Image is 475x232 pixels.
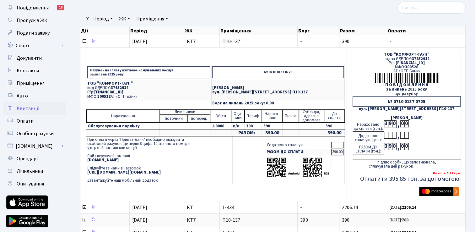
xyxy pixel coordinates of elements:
[210,123,231,130] td: 1.0000
[86,136,232,184] td: При оплаті через "Приват-Банк" необхідно вказувати особовий рахунок (це перші 8 цифр 12-значного ...
[160,115,188,123] td: поточний
[187,218,217,223] span: КТ7
[3,165,66,178] a: Лічильники
[231,123,245,130] td: п/м
[231,110,245,123] td: Оди- ниця
[262,130,283,136] td: 390.00
[353,159,461,168] div: підпис особи, що заповнювала, сплачувала цей рахунок ______________
[300,217,308,224] span: 390
[220,26,298,35] th: Приміщення
[353,96,461,107] div: № 0710 0137 0725
[222,218,295,223] span: П10-137
[86,110,160,123] td: Нарахування
[3,27,66,39] a: Подати заявку
[412,56,429,62] span: 37652914
[17,67,39,74] span: Контакти
[353,92,461,96] div: до рахунку
[231,130,262,136] td: РАЗОМ:
[17,55,42,62] span: Документи
[265,142,331,148] td: Додатково сплачую:
[87,81,210,86] p: ТОВ "КОМФОРТ-ТАУН"
[212,101,344,105] p: Борг на липень 2025 року: 0,00
[342,217,349,224] span: 390
[17,105,40,112] span: Квитанції
[353,107,461,111] div: вул. [PERSON_NAME][STREET_ADDRESS] П10-137
[3,152,66,165] a: Орендарі
[116,14,132,24] a: ЖК
[396,60,425,66] span: [FINANCIAL_ID]
[87,157,119,163] b: [DOMAIN_NAME]
[388,120,392,127] div: 9
[353,69,461,73] div: АТ «ОТП Банк»
[3,102,66,115] a: Квитанції
[396,120,400,128] div: ,
[80,26,130,35] th: Дії
[3,90,66,102] a: Авто
[86,123,160,130] td: Обслуговування паркінгу
[3,115,66,127] a: Оплати
[324,123,345,130] td: 390
[262,110,283,123] td: Нарахо- вано
[245,123,262,130] td: 390
[3,64,66,77] a: Контакти
[396,132,400,139] div: ,
[353,116,461,120] div: [PERSON_NAME]
[245,110,262,123] td: Тариф
[331,149,343,155] td: 390.00
[212,66,344,78] p: № 0710 0137 0725
[353,52,461,57] div: ТОВ "КОМФОРТ-ТАУН"
[400,143,404,150] div: 0
[390,39,463,44] span: -
[17,30,50,36] span: Подати заявку
[384,120,388,127] div: 3
[353,83,461,87] div: - П О В І Д О М Л Е Н Н Я -
[353,132,384,143] div: Додатково сплачую (грн.):
[187,205,217,210] span: КТ
[402,205,416,210] b: 2206.14
[397,2,466,14] input: Пошук...
[3,39,66,52] a: Спорт
[339,26,387,35] th: Разом
[3,178,66,190] a: Опитування
[87,90,210,94] p: Р/р:
[17,168,43,175] span: Лічильники
[17,92,28,99] span: Авто
[384,143,388,150] div: 3
[324,130,345,136] td: 390.00
[353,87,461,91] div: за липень 2025 року
[87,95,210,99] p: МФО: АТ «ОТП Банк»
[132,217,147,224] span: [DATE]
[419,187,459,196] img: Masterpass
[3,127,66,140] a: Особові рахунки
[188,115,210,123] td: поперед.
[134,14,170,24] a: Приміщення
[130,26,184,35] th: Період
[390,205,416,210] small: [DATE]:
[353,175,461,183] h5: Оплатити 395.85 грн. за допомогою:
[210,110,231,123] td: Об'єм
[94,89,123,95] span: [FINANCIAL_ID]
[132,204,147,211] span: [DATE]
[3,2,66,14] a: Повідомлення18
[3,140,66,152] a: [DOMAIN_NAME]
[87,86,210,90] p: код ЄДРПОУ:
[17,17,47,24] span: Пропуск в ЖК
[212,86,344,90] p: [PERSON_NAME]
[298,26,339,35] th: Борг
[392,143,396,150] div: 0
[299,110,324,123] td: Субсидія, адресна допомога
[3,14,66,27] a: Пропуск в ЖК
[17,4,49,11] span: Повідомлення
[265,149,331,155] td: РАЗОМ ДО СПЛАТИ:
[282,110,299,123] td: Пільга
[433,171,461,175] b: Комісія: 5.85 грн.
[267,157,329,177] img: apps-qrcodes.png
[300,204,302,211] span: -
[400,120,404,127] div: 0
[132,38,147,45] span: [DATE]
[97,94,111,99] span: 300528
[17,118,34,124] span: Оплати
[392,120,396,127] div: 0
[57,5,64,10] div: 18
[91,14,115,24] a: Період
